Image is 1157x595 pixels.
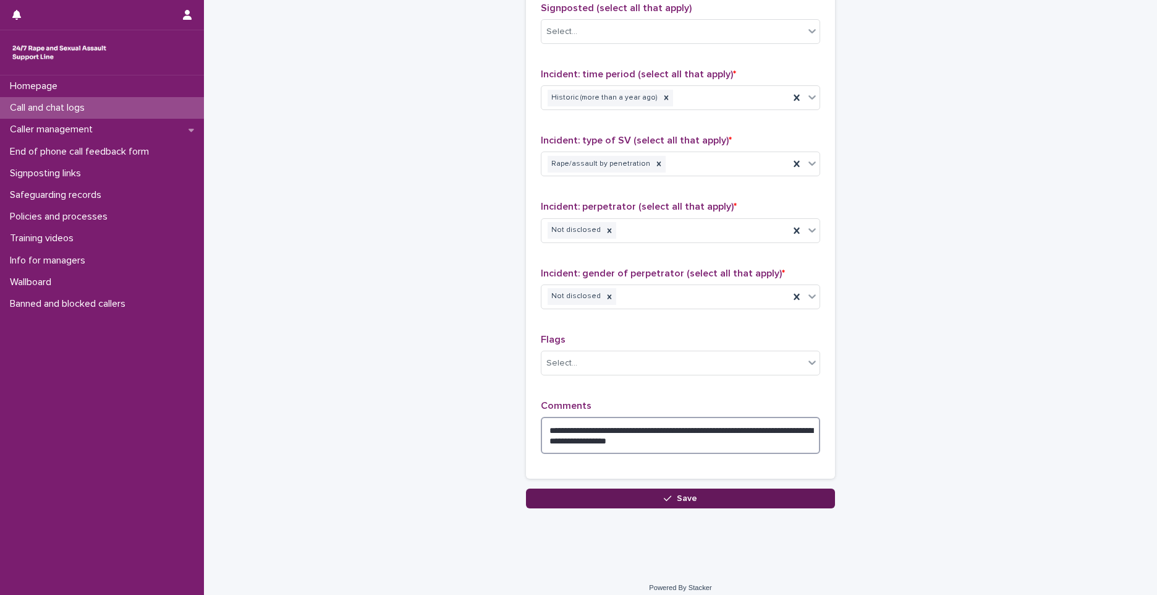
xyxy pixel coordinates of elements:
[5,102,95,114] p: Call and chat logs
[548,156,652,173] div: Rape/assault by penetration
[548,288,603,305] div: Not disclosed
[541,401,591,411] span: Comments
[5,146,159,158] p: End of phone call feedback form
[546,25,577,38] div: Select...
[548,222,603,239] div: Not disclosed
[541,335,566,345] span: Flags
[5,168,91,179] p: Signposting links
[526,489,835,508] button: Save
[5,211,117,223] p: Policies and processes
[541,3,692,13] span: Signposted (select all that apply)
[546,357,577,370] div: Select...
[541,69,736,79] span: Incident: time period (select all that apply)
[548,90,659,106] div: Historic (more than a year ago)
[5,80,67,92] p: Homepage
[541,268,785,278] span: Incident: gender of perpetrator (select all that apply)
[649,584,711,591] a: Powered By Stacker
[5,124,103,135] p: Caller management
[5,189,111,201] p: Safeguarding records
[5,255,95,267] p: Info for managers
[10,40,109,65] img: rhQMoQhaT3yELyF149Cw
[5,276,61,288] p: Wallboard
[541,202,737,212] span: Incident: perpetrator (select all that apply)
[541,135,732,145] span: Incident: type of SV (select all that apply)
[677,494,697,503] span: Save
[5,233,83,244] p: Training videos
[5,298,135,310] p: Banned and blocked callers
